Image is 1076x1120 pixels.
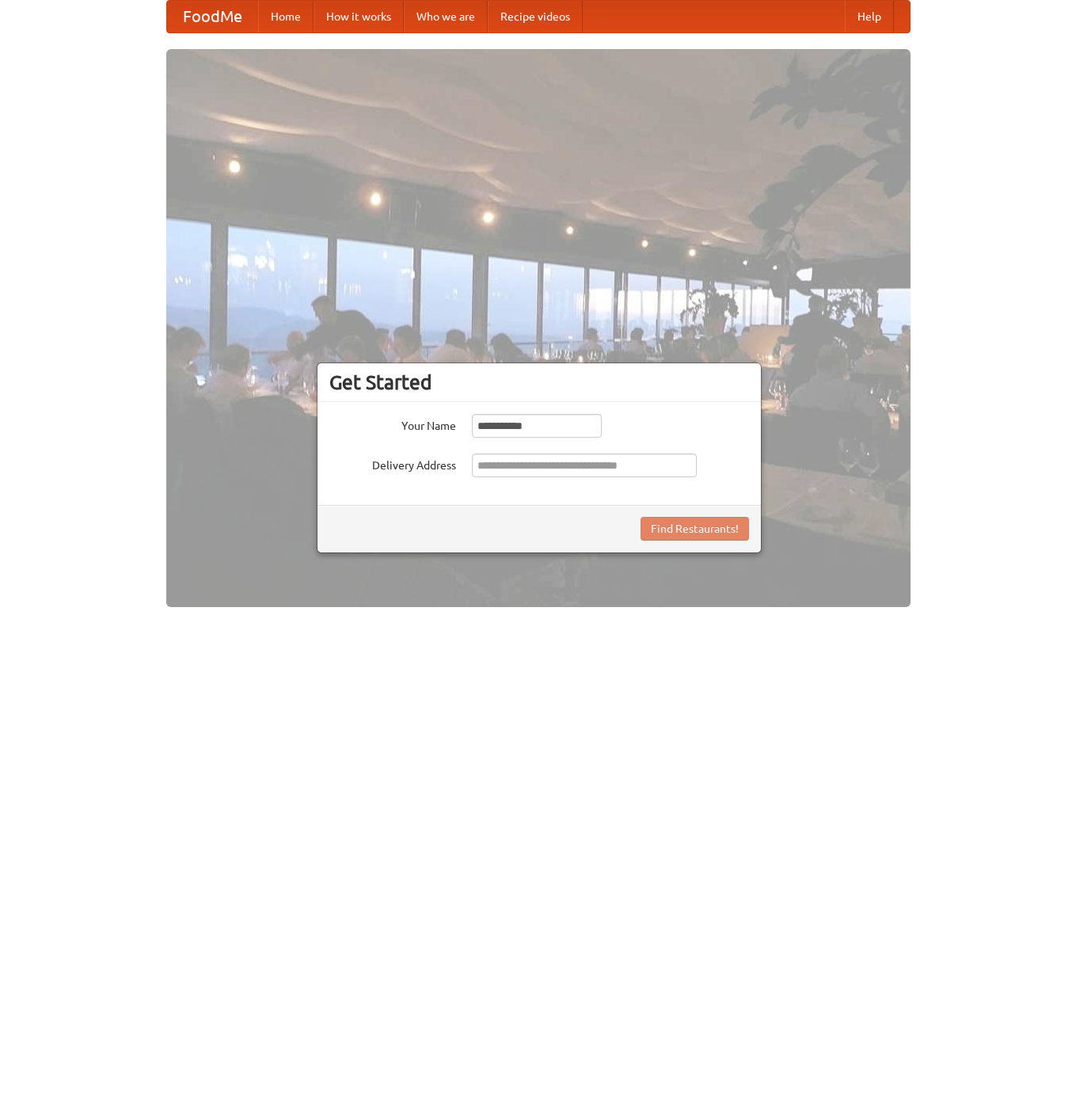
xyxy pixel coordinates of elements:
[329,454,456,473] label: Delivery Address
[488,1,583,32] a: Recipe videos
[641,517,749,541] button: Find Restaurants!
[845,1,894,32] a: Help
[314,1,404,32] a: How it works
[258,1,314,32] a: Home
[167,1,258,32] a: FoodMe
[404,1,488,32] a: Who we are
[329,414,456,434] label: Your Name
[329,370,749,394] h3: Get Started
